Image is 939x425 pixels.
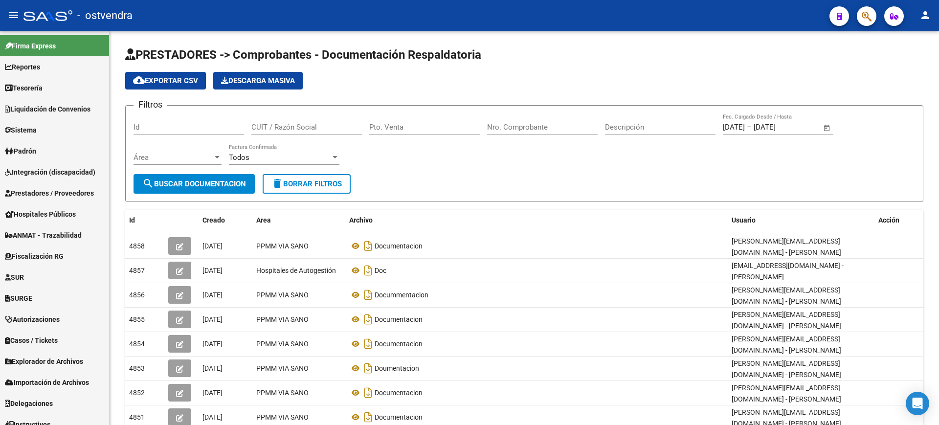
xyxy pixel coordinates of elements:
[919,9,931,21] mat-icon: person
[345,210,728,231] datatable-header-cell: Archivo
[5,125,37,135] span: Sistema
[878,216,899,224] span: Acción
[362,336,375,352] i: Descargar documento
[5,41,56,51] span: Firma Express
[874,210,923,231] datatable-header-cell: Acción
[202,242,223,250] span: [DATE]
[5,146,36,157] span: Padrón
[732,335,841,354] span: [PERSON_NAME][EMAIL_ADDRESS][DOMAIN_NAME] - [PERSON_NAME]
[213,72,303,89] button: Descarga Masiva
[256,340,309,348] span: PPMM VIA SANO
[256,364,309,372] span: PPMM VIA SANO
[5,293,32,304] span: SURGE
[362,263,375,278] i: Descargar documento
[362,385,375,401] i: Descargar documento
[5,83,43,93] span: Tesorería
[125,210,164,231] datatable-header-cell: Id
[5,377,89,388] span: Importación de Archivos
[202,413,223,421] span: [DATE]
[133,76,198,85] span: Exportar CSV
[732,216,756,224] span: Usuario
[375,315,423,323] span: Documentacion
[271,179,342,188] span: Borrar Filtros
[142,179,246,188] span: Buscar Documentacion
[362,238,375,254] i: Descargar documento
[202,267,223,274] span: [DATE]
[375,340,423,348] span: Documentacion
[375,291,428,299] span: Docummentacion
[129,242,145,250] span: 4858
[754,123,801,132] input: End date
[362,312,375,327] i: Descargar documento
[256,216,271,224] span: Area
[8,9,20,21] mat-icon: menu
[202,340,223,348] span: [DATE]
[134,153,213,162] span: Área
[732,311,841,330] span: [PERSON_NAME][EMAIL_ADDRESS][DOMAIN_NAME] - [PERSON_NAME]
[252,210,345,231] datatable-header-cell: Area
[202,364,223,372] span: [DATE]
[199,210,252,231] datatable-header-cell: Creado
[202,216,225,224] span: Creado
[5,314,60,325] span: Autorizaciones
[5,398,53,409] span: Delegaciones
[202,315,223,323] span: [DATE]
[747,123,752,132] span: –
[221,76,295,85] span: Descarga Masiva
[5,104,90,114] span: Liquidación de Convenios
[271,178,283,189] mat-icon: delete
[728,210,874,231] datatable-header-cell: Usuario
[362,287,375,303] i: Descargar documento
[732,359,841,379] span: [PERSON_NAME][EMAIL_ADDRESS][DOMAIN_NAME] - [PERSON_NAME]
[732,384,841,403] span: [PERSON_NAME][EMAIL_ADDRESS][DOMAIN_NAME] - [PERSON_NAME]
[142,178,154,189] mat-icon: search
[375,364,419,372] span: Doumentacion
[375,413,423,421] span: Documentacion
[133,74,145,86] mat-icon: cloud_download
[375,389,423,397] span: Documentacion
[375,267,386,274] span: Doc
[732,262,844,281] span: [EMAIL_ADDRESS][DOMAIN_NAME] - [PERSON_NAME]
[362,360,375,376] i: Descargar documento
[5,356,83,367] span: Explorador de Archivos
[129,389,145,397] span: 4852
[5,251,64,262] span: Fiscalización RG
[263,174,351,194] button: Borrar Filtros
[5,62,40,72] span: Reportes
[906,392,929,415] div: Open Intercom Messenger
[256,267,336,274] span: Hospitales de Autogestión
[129,216,135,224] span: Id
[256,242,309,250] span: PPMM VIA SANO
[822,122,833,134] button: Open calendar
[5,167,95,178] span: Integración (discapacidad)
[129,413,145,421] span: 4851
[256,315,309,323] span: PPMM VIA SANO
[125,48,481,62] span: PRESTADORES -> Comprobantes - Documentación Respaldatoria
[732,237,841,256] span: [PERSON_NAME][EMAIL_ADDRESS][DOMAIN_NAME] - [PERSON_NAME]
[129,315,145,323] span: 4855
[5,230,82,241] span: ANMAT - Trazabilidad
[134,98,167,112] h3: Filtros
[134,174,255,194] button: Buscar Documentacion
[77,5,133,26] span: - ostvendra
[375,242,423,250] span: Documentacion
[229,153,249,162] span: Todos
[723,123,745,132] input: Start date
[213,72,303,89] app-download-masive: Descarga masiva de comprobantes (adjuntos)
[129,267,145,274] span: 4857
[129,364,145,372] span: 4853
[732,286,841,305] span: [PERSON_NAME][EMAIL_ADDRESS][DOMAIN_NAME] - [PERSON_NAME]
[256,389,309,397] span: PPMM VIA SANO
[5,335,58,346] span: Casos / Tickets
[202,291,223,299] span: [DATE]
[256,291,309,299] span: PPMM VIA SANO
[362,409,375,425] i: Descargar documento
[129,340,145,348] span: 4854
[349,216,373,224] span: Archivo
[5,272,24,283] span: SUR
[256,413,309,421] span: PPMM VIA SANO
[129,291,145,299] span: 4856
[125,72,206,89] button: Exportar CSV
[5,188,94,199] span: Prestadores / Proveedores
[202,389,223,397] span: [DATE]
